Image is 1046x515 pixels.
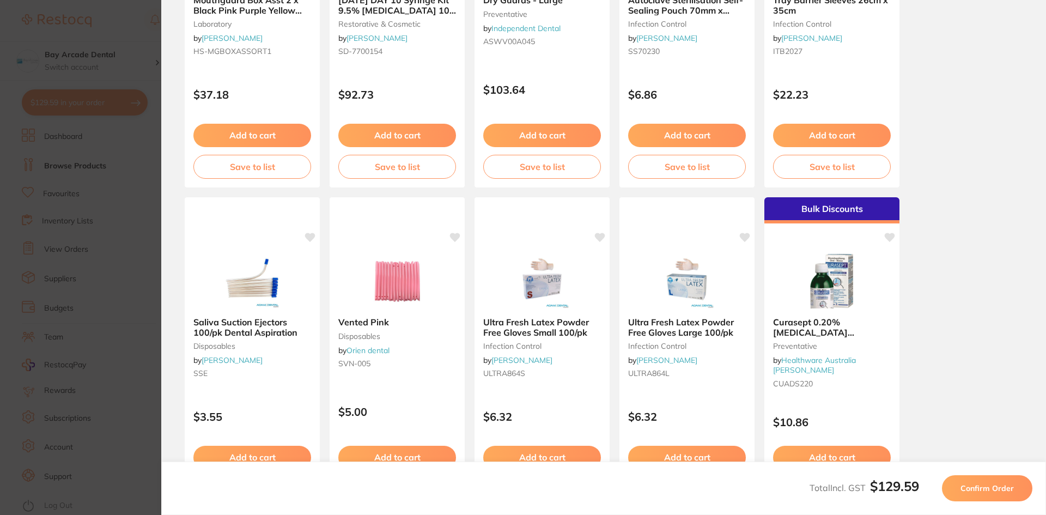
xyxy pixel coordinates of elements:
[628,369,746,378] small: ULTRA864L
[483,342,601,350] small: infection control
[628,124,746,147] button: Add to cart
[773,355,856,375] a: Healthware Australia [PERSON_NAME]
[193,33,263,43] span: by
[338,33,408,43] span: by
[507,254,577,308] img: Ultra Fresh Latex Powder Free Gloves Small 100/pk
[628,155,746,179] button: Save to list
[773,355,856,375] span: by
[193,369,311,378] small: SSE
[628,20,746,28] small: infection control
[628,33,697,43] span: by
[483,369,601,378] small: ULTRA864S
[193,47,311,56] small: HS-MGBOXASSORT1
[193,124,311,147] button: Add to cart
[346,346,390,355] a: Orien dental
[193,317,311,337] b: Saliva Suction Ejectors 100/pk Dental Aspiration
[628,88,746,101] p: $6.86
[193,446,311,469] button: Add to cart
[483,155,601,179] button: Save to list
[338,88,456,101] p: $92.73
[338,405,456,418] p: $5.00
[942,475,1032,501] button: Confirm Order
[362,254,433,308] img: Vented Pink
[338,124,456,147] button: Add to cart
[338,446,456,469] button: Add to cart
[773,88,891,101] p: $22.23
[764,197,899,223] div: Bulk Discounts
[193,155,311,179] button: Save to list
[202,33,263,43] a: [PERSON_NAME]
[338,317,456,327] b: Vented Pink
[773,47,891,56] small: ITB2027
[338,332,456,341] small: disposables
[773,342,891,350] small: Preventative
[628,47,746,56] small: SS70230
[491,23,561,33] a: Independent Dental
[773,124,891,147] button: Add to cart
[628,446,746,469] button: Add to cart
[773,20,891,28] small: infection control
[483,10,601,19] small: preventative
[636,33,697,43] a: [PERSON_NAME]
[193,342,311,350] small: disposables
[202,355,263,365] a: [PERSON_NAME]
[773,155,891,179] button: Save to list
[483,83,601,96] p: $103.64
[810,482,919,493] span: Total Incl. GST
[628,317,746,337] b: Ultra Fresh Latex Powder Free Gloves Large 100/pk
[628,410,746,423] p: $6.32
[796,254,867,308] img: Curasept 0.20% Chlorhexidine Mouth Rinse - 200ml Bottle
[483,446,601,469] button: Add to cart
[652,254,722,308] img: Ultra Fresh Latex Powder Free Gloves Large 100/pk
[773,317,891,337] b: Curasept 0.20% Chlorhexidine Mouth Rinse - 200ml Bottle
[193,410,311,423] p: $3.55
[483,410,601,423] p: $6.32
[483,37,601,46] small: ASWV00A045
[483,317,601,337] b: Ultra Fresh Latex Powder Free Gloves Small 100/pk
[483,23,561,33] span: by
[338,359,456,368] small: SVN-005
[773,33,842,43] span: by
[870,478,919,494] b: $129.59
[338,155,456,179] button: Save to list
[628,342,746,350] small: infection control
[773,416,891,428] p: $10.86
[781,33,842,43] a: [PERSON_NAME]
[491,355,552,365] a: [PERSON_NAME]
[628,355,697,365] span: by
[193,355,263,365] span: by
[483,124,601,147] button: Add to cart
[193,88,311,101] p: $37.18
[193,20,311,28] small: laboratory
[773,446,891,469] button: Add to cart
[338,47,456,56] small: SD-7700154
[483,355,552,365] span: by
[960,483,1014,493] span: Confirm Order
[338,20,456,28] small: restorative & cosmetic
[338,346,390,355] span: by
[346,33,408,43] a: [PERSON_NAME]
[217,254,288,308] img: Saliva Suction Ejectors 100/pk Dental Aspiration
[636,355,697,365] a: [PERSON_NAME]
[773,379,891,388] small: CUADS220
